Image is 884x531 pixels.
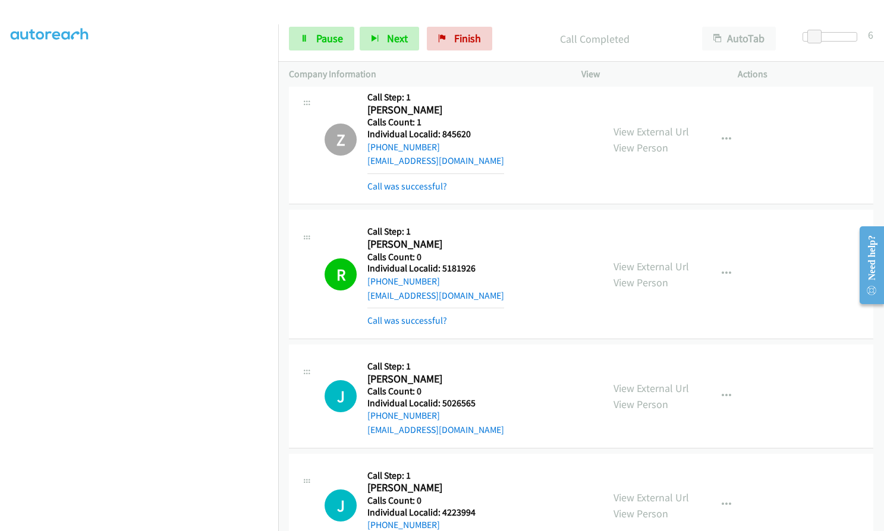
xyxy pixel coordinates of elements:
div: 6 [868,27,873,43]
span: Pause [316,31,343,45]
h2: [PERSON_NAME] [367,481,483,495]
h2: [PERSON_NAME] [367,238,483,251]
p: Actions [738,67,873,81]
h2: [PERSON_NAME] [367,103,483,117]
div: The call is yet to be attempted [325,380,357,412]
a: [EMAIL_ADDRESS][DOMAIN_NAME] [367,424,504,435]
h5: Call Step: 1 [367,91,504,103]
h5: Calls Count: 0 [367,385,504,397]
button: Next [360,27,419,50]
h5: Call Step: 1 [367,226,504,238]
a: [EMAIL_ADDRESS][DOMAIN_NAME] [367,155,504,166]
h5: Call Step: 1 [367,361,504,372]
p: Call Completed [508,31,681,47]
a: Finish [427,27,492,50]
a: View Person [614,141,668,154]
h5: Individual Localid: 4223994 [367,507,504,519]
h5: Calls Count: 0 [367,495,504,507]
a: View Person [614,507,668,520]
p: Company Information [289,67,560,81]
h5: Individual Localid: 5026565 [367,397,504,409]
h5: Individual Localid: 845620 [367,128,504,140]
h5: Individual Localid: 5181926 [367,263,504,274]
h5: Calls Count: 0 [367,251,504,263]
h5: Call Step: 1 [367,470,504,482]
a: View External Url [614,125,689,138]
a: [PHONE_NUMBER] [367,410,440,421]
button: AutoTab [702,27,776,50]
h5: Calls Count: 1 [367,116,504,128]
a: Pause [289,27,354,50]
a: [PHONE_NUMBER] [367,276,440,287]
div: The call is yet to be attempted [325,489,357,521]
a: [EMAIL_ADDRESS][DOMAIN_NAME] [367,290,504,301]
h1: R [325,258,357,290]
a: View Person [614,276,668,289]
h1: J [325,380,357,412]
a: View External Url [614,260,689,273]
a: Call was successful? [367,315,447,326]
p: View [581,67,717,81]
a: [PHONE_NUMBER] [367,141,440,153]
a: Call was successful? [367,181,447,192]
h1: Z [325,124,357,156]
h2: [PERSON_NAME] [367,372,483,386]
a: View External Url [614,491,689,504]
span: Finish [454,31,481,45]
a: View Person [614,397,668,411]
iframe: Resource Center [850,218,884,312]
a: View External Url [614,381,689,395]
a: [PHONE_NUMBER] [367,519,440,530]
span: Next [387,31,408,45]
h1: J [325,489,357,521]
